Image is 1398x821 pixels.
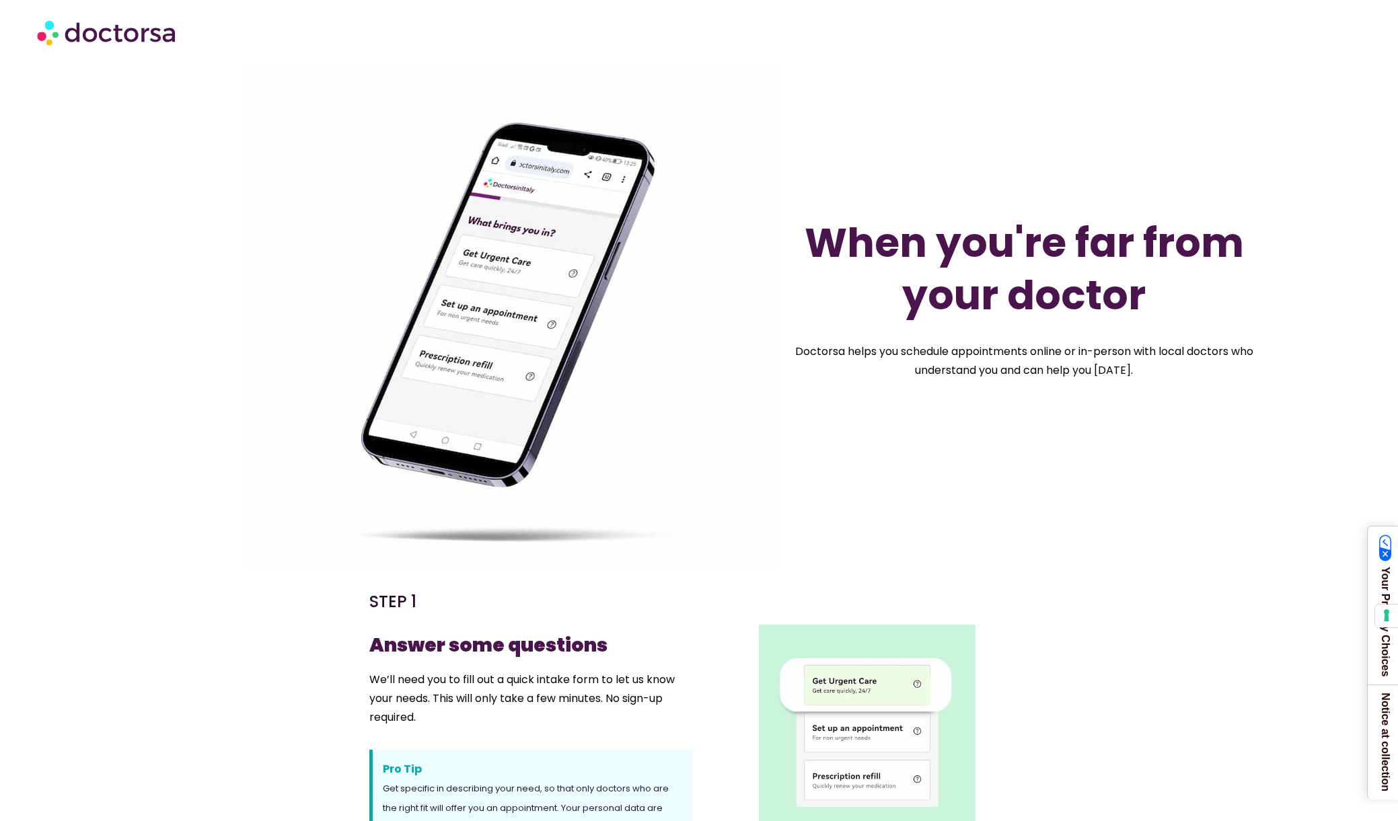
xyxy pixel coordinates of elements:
button: Your consent preferences for tracking technologies [1375,604,1398,627]
h5: STEP 1 [369,591,692,613]
p: Doctorsa helps you schedule appointments online or in-person with local doctors who understand yo... [764,342,1284,380]
p: We’ll need you to fill out a quick intake form to let us know your needs. This will only take a f... [369,670,692,727]
strong: Answer some questions [369,632,608,658]
span: Pro Tip [383,760,682,779]
h1: When you're far from your doctor [785,217,1263,321]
